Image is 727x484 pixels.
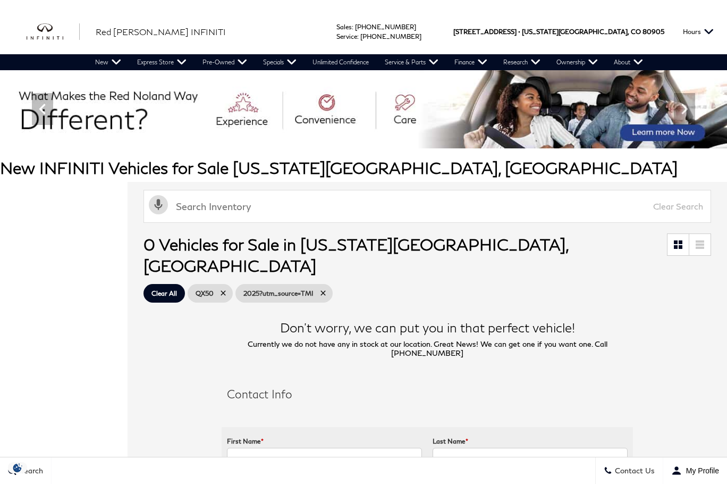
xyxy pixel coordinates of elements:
span: : [352,23,353,31]
a: New [87,54,129,70]
input: Search Inventory [143,190,711,223]
p: Currently we do not have any in stock at our location. Great News! We can get one if you want one... [222,339,633,357]
span: 0 Vehicles for Sale in [US_STATE][GEOGRAPHIC_DATA], [GEOGRAPHIC_DATA] [143,235,568,275]
a: [PHONE_NUMBER] [360,32,421,40]
span: Service [336,32,357,40]
h2: Contact Info [227,389,628,400]
span: My Profile [682,466,719,475]
section: Click to Open Cookie Consent Modal [5,462,30,473]
span: Search [16,466,43,475]
span: Go to slide 2 [328,129,339,139]
button: Open the hours dropdown [678,9,719,54]
span: Red [PERSON_NAME] INFINITI [96,27,226,37]
label: Last Name [433,437,468,445]
a: Finance [446,54,495,70]
span: Go to slide 4 [358,129,369,139]
a: Ownership [548,54,606,70]
span: CO [631,9,641,54]
span: Sales [336,23,352,31]
nav: Main Navigation [87,54,651,70]
a: [PHONE_NUMBER] [355,23,416,31]
span: [US_STATE][GEOGRAPHIC_DATA], [522,9,629,54]
span: 2025?utm_source=TMI [243,287,314,300]
a: Specials [255,54,305,70]
span: [STREET_ADDRESS] • [453,9,520,54]
a: [STREET_ADDRESS] • [US_STATE][GEOGRAPHIC_DATA], CO 80905 [453,28,664,36]
span: Go to slide 6 [388,129,399,139]
div: Previous [32,93,53,125]
a: Express Store [129,54,195,70]
a: Service & Parts [377,54,446,70]
a: Pre-Owned [195,54,255,70]
span: Clear All [151,287,177,300]
span: Go to slide 3 [343,129,354,139]
img: INFINITI [27,23,80,40]
a: About [606,54,651,70]
button: Open user profile menu [663,457,727,484]
span: Go to slide 7 [403,129,413,139]
span: QX50 [196,287,214,300]
h2: Don’t worry, we can put you in that perfect vehicle! [222,321,633,334]
a: infiniti [27,23,80,40]
div: Next [674,93,695,125]
span: Go to slide 5 [373,129,384,139]
svg: Click to toggle on voice search [149,195,168,214]
span: : [357,32,359,40]
span: Go to slide 1 [314,129,324,139]
img: Opt-Out Icon [5,462,30,473]
label: First Name [227,437,264,445]
a: Unlimited Confidence [305,54,377,70]
span: Contact Us [612,466,655,475]
a: Research [495,54,548,70]
span: 80905 [643,9,664,54]
a: Red [PERSON_NAME] INFINITI [96,26,226,38]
